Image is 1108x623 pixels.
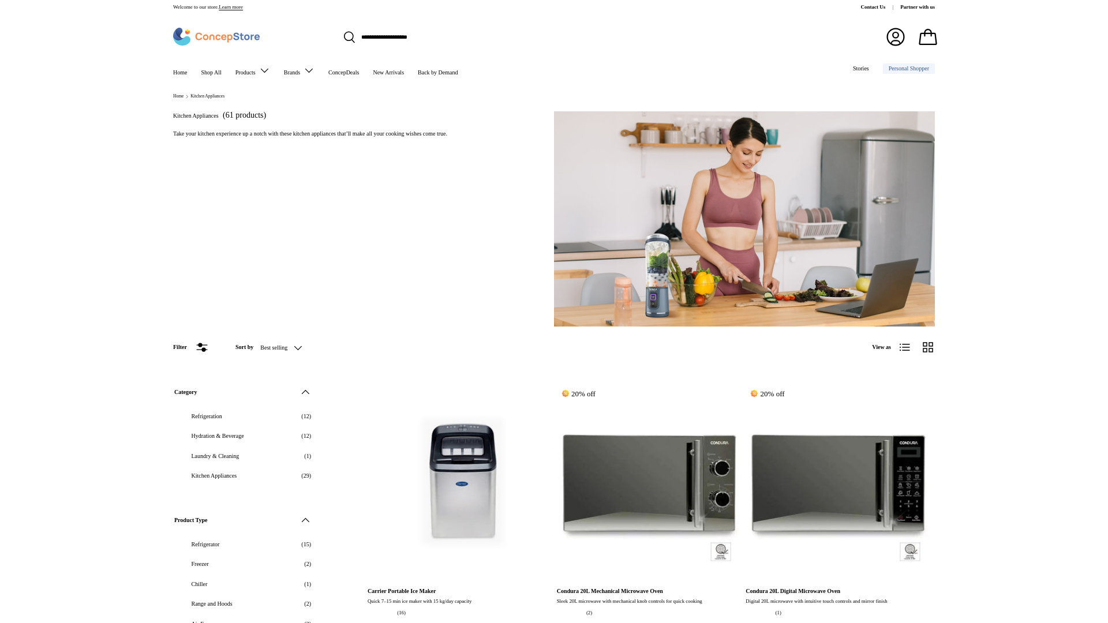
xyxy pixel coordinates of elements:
[554,111,935,326] img: Kitchen Appliances
[192,560,298,568] span: Freezer
[192,452,298,460] span: Laundry & Cleaning
[174,516,293,524] span: Product Type
[173,93,935,100] nav: Breadcrumbs
[557,588,663,594] a: Condura 20L Mechanical Microwave Oven
[219,4,243,10] a: Learn more
[235,59,270,82] a: Products
[223,111,266,119] span: (61 products)
[260,344,287,351] span: Best selling
[173,341,208,353] button: Filter
[192,412,295,421] span: Refrigeration
[883,63,935,74] a: Personal Shopper
[173,344,187,350] span: Filter
[192,599,298,608] span: Range and Hoods
[746,588,840,594] a: Condura 20L Digital Microwave Oven
[368,386,557,576] img: carrier-ice-maker-full-view-concepstore
[192,540,295,549] span: Refrigerator
[301,412,311,421] span: (12)
[173,59,458,82] nav: Primary
[900,3,935,12] a: Partner with us
[174,501,311,540] summary: Product Type
[173,94,184,99] a: Home
[746,386,789,401] span: 20% off
[368,588,436,594] a: Carrier Portable Ice Maker
[192,580,298,588] span: Chiller
[173,3,243,12] p: Welcome to our store.
[304,560,311,568] span: (2)
[277,59,321,82] summary: Brands
[557,386,600,401] span: 20% off
[173,129,489,138] div: Take your kitchen experience up a notch with these kitchen appliances that’ll make all your cooki...
[304,580,311,588] span: (1)
[872,343,891,351] span: View as
[304,452,311,460] span: (1)
[861,3,901,12] a: Contact Us
[373,63,404,82] a: New Arrivals
[174,388,293,396] span: Category
[418,63,458,82] a: Back by Demand
[889,66,929,72] span: Personal Shopper
[557,386,746,576] a: Condura 20L Mechanical Microwave Oven
[229,59,277,82] summary: Products
[173,63,187,82] a: Home
[174,373,311,412] summary: Category
[173,112,219,119] h1: Kitchen Appliances
[173,28,260,46] img: ConcepStore
[853,59,869,78] a: Stories
[304,599,311,608] span: (2)
[301,431,311,440] span: (12)
[201,63,221,82] a: Shop All
[328,63,359,82] a: ConcepDeals
[301,471,311,480] span: (29)
[368,386,557,576] a: Carrier Portable Ice Maker
[284,59,315,82] a: Brands
[190,94,224,99] a: Kitchen Appliances
[192,471,295,480] span: Kitchen Appliances
[746,386,935,576] a: Condura 20L Digital Microwave Oven
[192,431,295,440] span: Hydration & Beverage
[235,343,260,351] label: Sort by
[301,540,311,549] span: (15)
[825,59,935,82] nav: Secondary
[260,337,325,358] button: Best selling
